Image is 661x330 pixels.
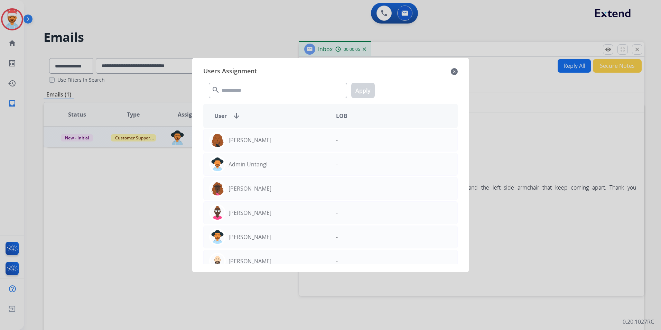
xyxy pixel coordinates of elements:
[232,112,241,120] mat-icon: arrow_downward
[229,233,271,241] p: [PERSON_NAME]
[212,86,220,94] mat-icon: search
[336,209,338,217] p: -
[229,184,271,193] p: [PERSON_NAME]
[451,67,458,76] mat-icon: close
[229,257,271,265] p: [PERSON_NAME]
[229,209,271,217] p: [PERSON_NAME]
[351,83,375,98] button: Apply
[336,160,338,168] p: -
[203,66,257,77] span: Users Assignment
[336,233,338,241] p: -
[336,136,338,144] p: -
[229,136,271,144] p: [PERSON_NAME]
[229,160,268,168] p: Admin Untangl
[336,257,338,265] p: -
[209,112,330,120] div: User
[336,184,338,193] p: -
[336,112,347,120] span: LOB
